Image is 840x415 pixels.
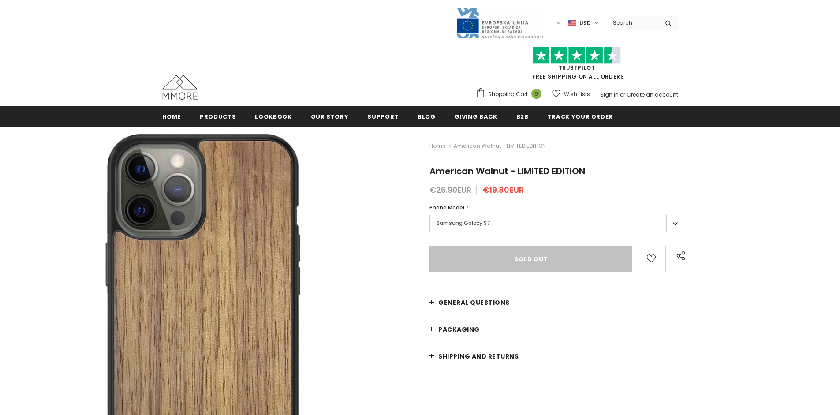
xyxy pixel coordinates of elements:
a: Create an account [627,91,678,98]
span: American Walnut - LIMITED EDITION [429,165,585,177]
span: support [367,112,399,121]
span: Shipping and returns [438,352,519,361]
span: FREE SHIPPING ON ALL ORDERS [476,51,678,80]
a: Wish Lists [552,86,590,102]
a: B2B [516,106,529,126]
span: 0 [531,89,541,99]
label: Samsung Galaxy S7 [429,215,684,232]
span: €26.90EUR [429,184,471,195]
a: Home [429,141,445,151]
a: Shipping and returns [429,343,684,370]
a: Home [162,106,181,126]
span: Home [162,112,181,121]
a: Our Story [311,106,349,126]
a: Lookbook [255,106,291,126]
span: USD [579,19,591,28]
span: General Questions [438,298,510,307]
span: Track your order [548,112,613,121]
span: Wish Lists [564,90,590,99]
a: Shopping Cart 0 [476,88,546,101]
a: Blog [418,106,436,126]
span: Blog [418,112,436,121]
input: Sold Out [429,246,632,272]
img: MMORE Cases [162,75,198,100]
img: USD [568,19,576,27]
a: Sign In [600,91,619,98]
a: PACKAGING [429,316,684,343]
input: Search Site [608,16,658,29]
img: Trust Pilot Stars [533,47,621,64]
a: support [367,106,399,126]
span: Products [200,112,236,121]
a: Giving back [455,106,497,126]
a: Track your order [548,106,613,126]
span: Shopping Cart [488,90,528,99]
span: B2B [516,112,529,121]
span: €19.80EUR [483,184,524,195]
span: Our Story [311,112,349,121]
a: Products [200,106,236,126]
a: Trustpilot [559,64,595,71]
span: Phone Model [429,204,464,211]
span: Giving back [455,112,497,121]
span: PACKAGING [438,325,480,334]
img: Javni Razpis [456,7,544,39]
span: or [620,91,625,98]
a: General Questions [429,289,684,316]
span: American Walnut - LIMITED EDITION [454,141,546,151]
a: Javni Razpis [456,19,544,26]
span: Lookbook [255,112,291,121]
